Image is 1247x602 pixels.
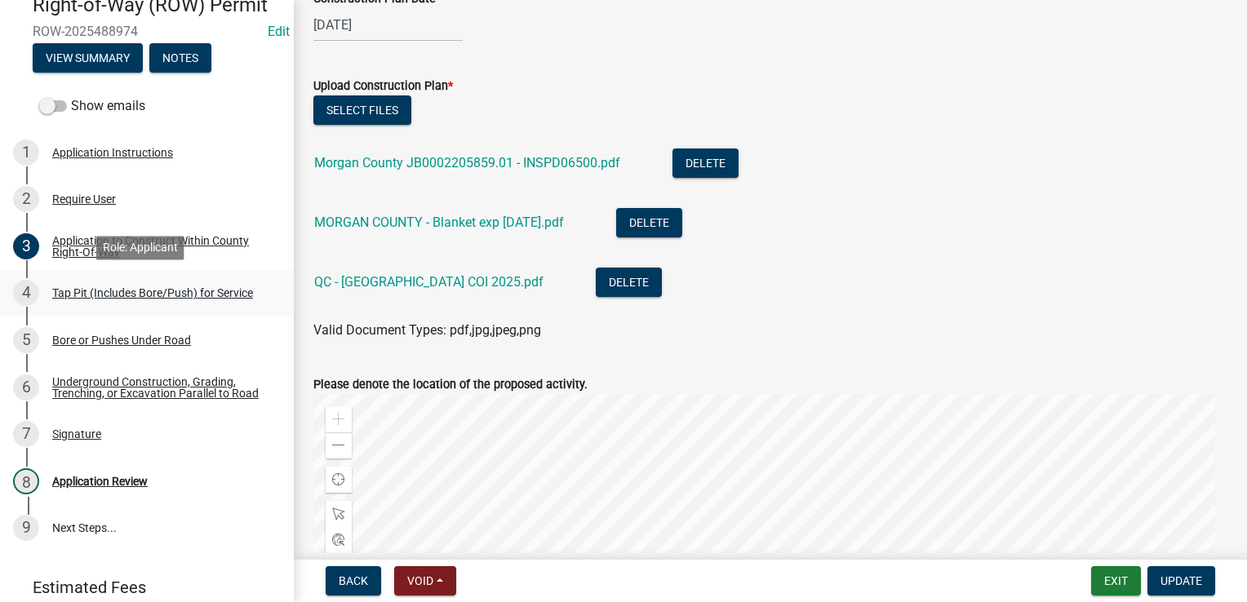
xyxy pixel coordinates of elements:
[407,574,433,587] span: Void
[326,432,352,458] div: Zoom out
[33,24,261,39] span: ROW-2025488974
[326,406,352,432] div: Zoom in
[313,81,453,92] label: Upload Construction Plan
[313,322,541,338] span: Valid Document Types: pdf,jpg,jpeg,png
[52,235,268,258] div: Application to Construct Within County Right-Of-Way
[313,95,411,125] button: Select files
[326,467,352,493] div: Find my location
[52,193,116,205] div: Require User
[13,421,39,447] div: 7
[314,215,564,230] a: MORGAN COUNTY - Blanket exp [DATE].pdf
[1147,566,1215,595] button: Update
[13,186,39,212] div: 2
[616,208,682,237] button: Delete
[149,43,211,73] button: Notes
[96,236,184,259] div: Role: Applicant
[52,334,191,346] div: Bore or Pushes Under Road
[39,96,145,116] label: Show emails
[672,156,739,171] wm-modal-confirm: Delete Document
[33,43,143,73] button: View Summary
[596,268,662,297] button: Delete
[314,274,544,290] a: QC - [GEOGRAPHIC_DATA] COI 2025.pdf
[52,476,148,487] div: Application Review
[13,280,39,306] div: 4
[52,428,101,440] div: Signature
[268,24,290,39] a: Edit
[13,468,39,494] div: 8
[596,275,662,290] wm-modal-confirm: Delete Document
[13,327,39,353] div: 5
[314,155,620,170] a: Morgan County JB0002205859.01 - INSPD06500.pdf
[268,24,290,39] wm-modal-confirm: Edit Application Number
[313,379,588,391] label: Please denote the location of the proposed activity.
[339,574,368,587] span: Back
[13,139,39,166] div: 1
[326,566,381,595] button: Back
[1091,566,1141,595] button: Exit
[394,566,456,595] button: Void
[33,52,143,65] wm-modal-confirm: Summary
[52,287,253,299] div: Tap Pit (Includes Bore/Push) for Service
[13,515,39,541] div: 9
[313,8,463,42] input: mm/dd/yyyy
[1160,574,1202,587] span: Update
[52,376,268,399] div: Underground Construction, Grading, Trenching, or Excavation Parallel to Road
[672,148,739,178] button: Delete
[149,52,211,65] wm-modal-confirm: Notes
[52,147,173,158] div: Application Instructions
[13,233,39,259] div: 3
[616,215,682,231] wm-modal-confirm: Delete Document
[13,374,39,401] div: 6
